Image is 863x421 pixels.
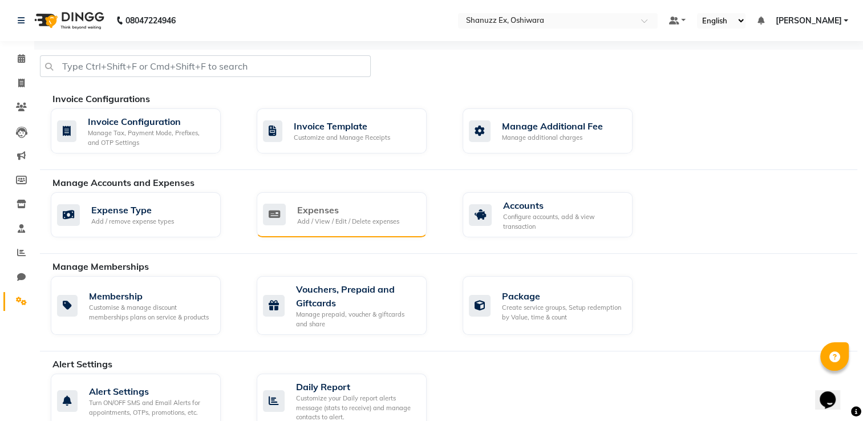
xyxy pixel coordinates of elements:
div: Accounts [503,199,623,212]
div: Customize and Manage Receipts [294,133,390,143]
div: Invoice Configuration [88,115,212,128]
div: Package [502,289,623,303]
a: Expense TypeAdd / remove expense types [51,192,240,237]
div: Manage Additional Fee [502,119,603,133]
div: Expense Type [91,203,174,217]
a: AccountsConfigure accounts, add & view transaction [463,192,651,237]
a: MembershipCustomise & manage discount memberships plans on service & products [51,276,240,335]
div: Configure accounts, add & view transaction [503,212,623,231]
div: Expenses [297,203,399,217]
div: Membership [89,289,212,303]
span: [PERSON_NAME] [775,15,841,27]
div: Daily Report [296,380,418,394]
a: Invoice ConfigurationManage Tax, Payment Mode, Prefixes, and OTP Settings [51,108,240,153]
a: Manage Additional FeeManage additional charges [463,108,651,153]
img: logo [29,5,107,37]
a: Invoice TemplateCustomize and Manage Receipts [257,108,445,153]
div: Invoice Template [294,119,390,133]
a: ExpensesAdd / View / Edit / Delete expenses [257,192,445,237]
div: Add / View / Edit / Delete expenses [297,217,399,226]
div: Customise & manage discount memberships plans on service & products [89,303,212,322]
div: Turn ON/OFF SMS and Email Alerts for appointments, OTPs, promotions, etc. [89,398,212,417]
a: PackageCreate service groups, Setup redemption by Value, time & count [463,276,651,335]
div: Vouchers, Prepaid and Giftcards [296,282,418,310]
input: Type Ctrl+Shift+F or Cmd+Shift+F to search [40,55,371,77]
a: Vouchers, Prepaid and GiftcardsManage prepaid, voucher & giftcards and share [257,276,445,335]
div: Alert Settings [89,384,212,398]
b: 08047224946 [125,5,176,37]
iframe: chat widget [815,375,852,410]
div: Add / remove expense types [91,217,174,226]
div: Manage additional charges [502,133,603,143]
div: Create service groups, Setup redemption by Value, time & count [502,303,623,322]
div: Manage Tax, Payment Mode, Prefixes, and OTP Settings [88,128,212,147]
div: Manage prepaid, voucher & giftcards and share [296,310,418,329]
